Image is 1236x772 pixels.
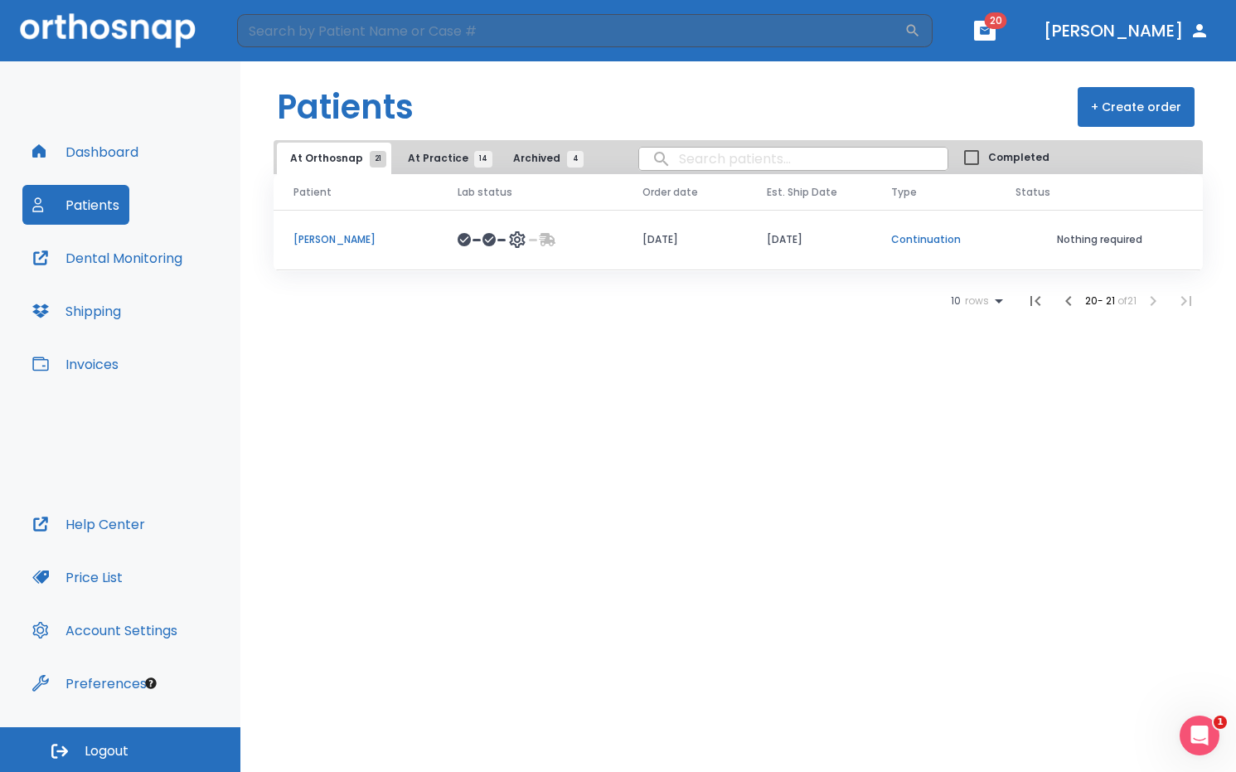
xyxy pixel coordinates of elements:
p: [PERSON_NAME] [293,232,418,247]
span: Logout [85,742,128,760]
span: 14 [474,151,492,168]
span: At Orthosnap [290,151,378,166]
td: [DATE] [623,210,747,270]
div: Tooltip anchor [143,676,158,691]
p: Nothing required [1015,232,1183,247]
button: Account Settings [22,610,187,650]
span: 21 [370,151,386,168]
span: rows [961,295,989,307]
span: 20 [985,12,1007,29]
span: Type [891,185,917,200]
button: Price List [22,557,133,597]
button: Preferences [22,663,157,703]
span: 10 [951,295,961,307]
span: Archived [513,151,575,166]
img: Orthosnap [20,13,196,47]
button: Invoices [22,344,128,384]
span: At Practice [408,151,483,166]
button: + Create order [1078,87,1195,127]
span: Order date [642,185,698,200]
input: search [639,143,948,175]
button: Dashboard [22,132,148,172]
span: Est. Ship Date [767,185,837,200]
div: tabs [277,143,592,174]
button: Dental Monitoring [22,238,192,278]
span: Patient [293,185,332,200]
td: [DATE] [747,210,871,270]
iframe: Intercom live chat [1180,716,1219,755]
span: of 21 [1117,294,1137,308]
button: Help Center [22,504,155,544]
p: Continuation [891,232,976,247]
input: Search by Patient Name or Case # [237,14,904,47]
button: Patients [22,185,129,225]
span: 20 - 21 [1085,294,1117,308]
span: Lab status [458,185,512,200]
span: Completed [988,150,1049,165]
button: Shipping [22,291,131,331]
button: [PERSON_NAME] [1037,16,1216,46]
span: 4 [567,151,584,168]
h1: Patients [277,82,414,132]
span: 1 [1214,716,1227,729]
span: Status [1015,185,1050,200]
